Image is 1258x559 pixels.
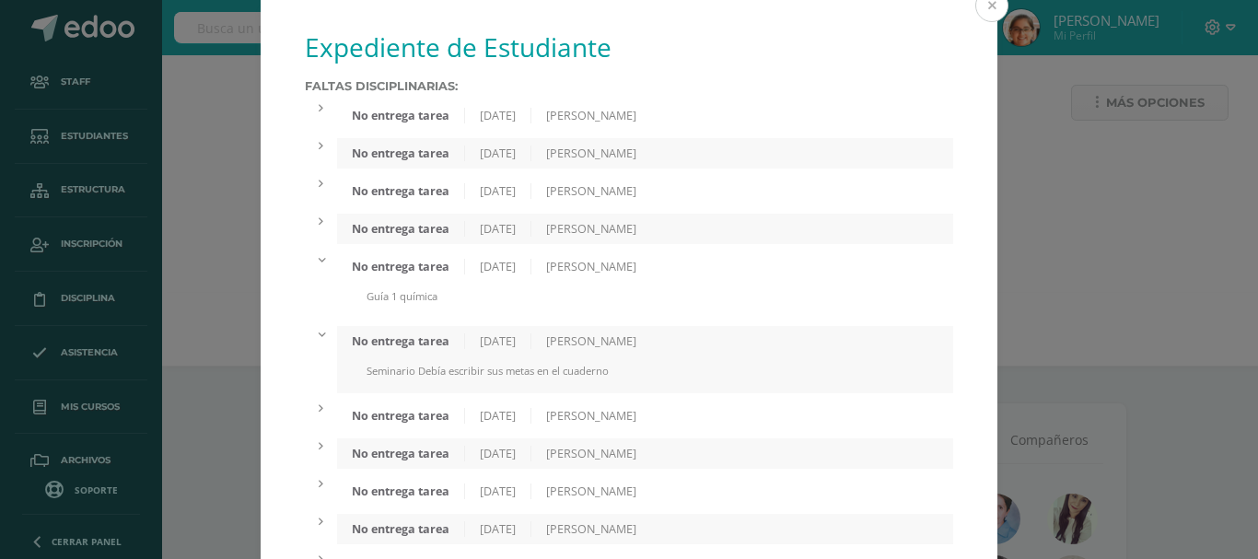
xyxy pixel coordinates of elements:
[337,333,465,349] div: No entrega tarea
[305,29,953,64] h1: Expediente de Estudiante
[337,146,465,161] div: No entrega tarea
[531,259,651,274] div: [PERSON_NAME]
[531,183,651,199] div: [PERSON_NAME]
[465,483,531,499] div: [DATE]
[531,146,651,161] div: [PERSON_NAME]
[531,221,651,237] div: [PERSON_NAME]
[465,146,531,161] div: [DATE]
[465,521,531,537] div: [DATE]
[531,333,651,349] div: [PERSON_NAME]
[465,183,531,199] div: [DATE]
[531,446,651,461] div: [PERSON_NAME]
[465,408,531,424] div: [DATE]
[337,108,465,123] div: No entrega tarea
[465,221,531,237] div: [DATE]
[337,183,465,199] div: No entrega tarea
[465,259,531,274] div: [DATE]
[531,483,651,499] div: [PERSON_NAME]
[337,483,465,499] div: No entrega tarea
[337,289,953,319] div: Guía 1 química
[337,221,465,237] div: No entrega tarea
[465,446,531,461] div: [DATE]
[465,108,531,123] div: [DATE]
[337,521,465,537] div: No entrega tarea
[531,408,651,424] div: [PERSON_NAME]
[305,79,953,93] label: Faltas Disciplinarias:
[465,333,531,349] div: [DATE]
[531,521,651,537] div: [PERSON_NAME]
[337,259,465,274] div: No entrega tarea
[531,108,651,123] div: [PERSON_NAME]
[337,446,465,461] div: No entrega tarea
[337,364,953,393] div: Seminario Debía escribir sus metas en el cuaderno
[337,408,465,424] div: No entrega tarea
